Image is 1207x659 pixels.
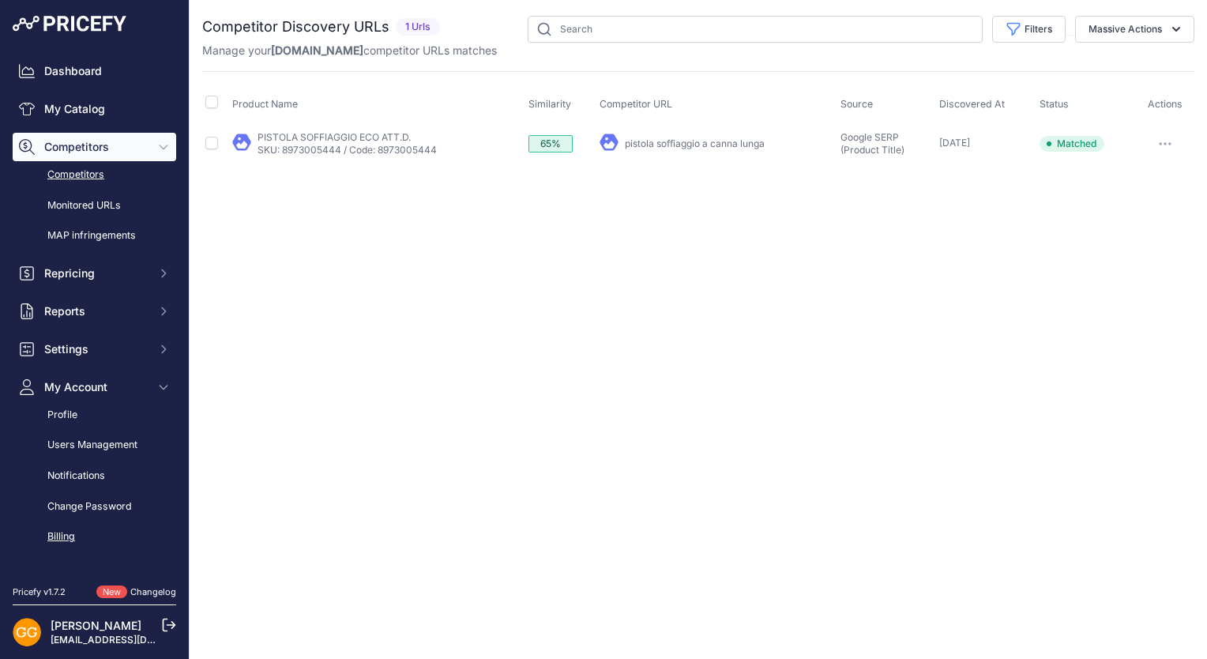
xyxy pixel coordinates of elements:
[13,133,176,161] button: Competitors
[13,401,176,429] a: Profile
[528,98,571,110] span: Similarity
[1040,136,1104,152] span: Matched
[13,493,176,521] a: Change Password
[939,98,1005,110] span: Discovered At
[258,131,411,143] a: PISTOLA SOFFIAGGIO ECO ATT.D.
[13,192,176,220] a: Monitored URLs
[44,303,148,319] span: Reports
[1148,98,1183,110] span: Actions
[840,98,873,110] span: Source
[992,16,1066,43] button: Filters
[44,379,148,395] span: My Account
[1075,16,1194,43] button: Massive Actions
[13,297,176,326] button: Reports
[528,135,573,153] div: 65%
[13,95,176,123] a: My Catalog
[13,161,176,189] a: Competitors
[51,619,141,632] a: [PERSON_NAME]
[396,18,440,36] span: 1 Urls
[232,98,298,110] span: Product Name
[13,523,176,551] a: Billing
[625,137,765,149] a: pistola soffiaggio a canna lunga
[13,57,176,85] a: Dashboard
[44,341,148,357] span: Settings
[13,373,176,401] button: My Account
[1040,98,1069,110] span: Status
[96,586,127,599] span: New
[939,137,970,149] span: [DATE]
[13,586,66,599] div: Pricefy v1.7.2
[13,335,176,363] button: Settings
[13,16,126,32] img: Pricefy Logo
[44,139,148,155] span: Competitors
[13,259,176,288] button: Repricing
[51,634,216,646] a: [EMAIL_ADDRESS][DOMAIN_NAME]
[13,222,176,250] a: MAP infringements
[840,131,904,156] span: Google SERP (Product Title)
[271,43,363,57] span: [DOMAIN_NAME]
[202,16,389,38] h2: Competitor Discovery URLs
[258,144,437,156] a: SKU: 8973005444 / Code: 8973005444
[13,462,176,490] a: Notifications
[13,431,176,459] a: Users Management
[130,586,176,597] a: Changelog
[528,16,983,43] input: Search
[44,265,148,281] span: Repricing
[202,43,497,58] p: Manage your competitor URLs matches
[600,98,672,110] span: Competitor URL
